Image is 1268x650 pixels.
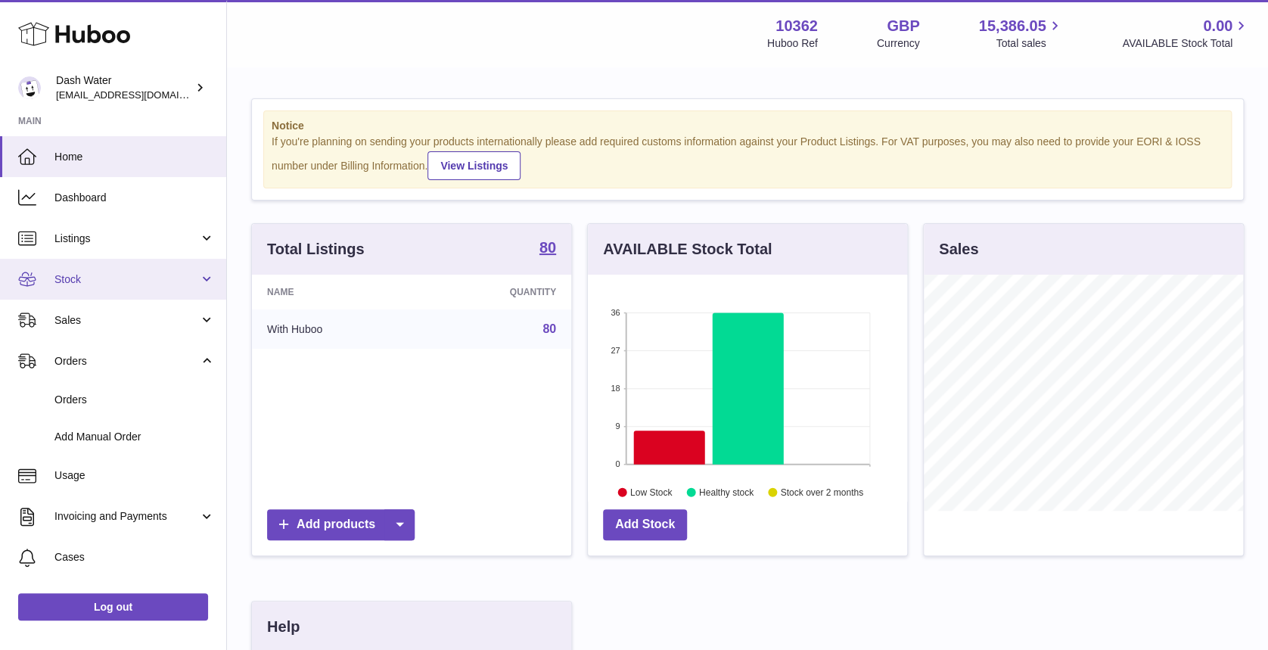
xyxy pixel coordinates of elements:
span: AVAILABLE Stock Total [1122,36,1250,51]
img: bea@dash-water.com [18,76,41,99]
text: 18 [611,384,620,393]
h3: Total Listings [267,239,365,260]
span: Cases [54,550,215,564]
text: 0 [615,459,620,468]
a: 80 [542,322,556,335]
span: Stock [54,272,199,287]
th: Name [252,275,421,309]
a: Log out [18,593,208,620]
span: Sales [54,313,199,328]
span: Orders [54,393,215,407]
span: [EMAIL_ADDRESS][DOMAIN_NAME] [56,89,222,101]
h3: Sales [939,239,978,260]
strong: 10362 [775,16,818,36]
h3: AVAILABLE Stock Total [603,239,772,260]
div: Currency [877,36,920,51]
span: Orders [54,354,199,369]
span: Usage [54,468,215,483]
text: 27 [611,346,620,355]
a: 0.00 AVAILABLE Stock Total [1122,16,1250,51]
span: Add Manual Order [54,430,215,444]
span: 15,386.05 [978,16,1046,36]
span: Dashboard [54,191,215,205]
span: Total sales [996,36,1063,51]
text: Low Stock [630,487,673,497]
span: Listings [54,232,199,246]
a: Add products [267,509,415,540]
a: View Listings [427,151,521,180]
a: Add Stock [603,509,687,540]
span: Invoicing and Payments [54,509,199,524]
text: Stock over 2 months [781,487,863,497]
span: Home [54,150,215,164]
a: 80 [539,240,556,258]
div: If you're planning on sending your products internationally please add required customs informati... [272,135,1223,180]
strong: Notice [272,119,1223,133]
strong: 80 [539,240,556,255]
div: Huboo Ref [767,36,818,51]
strong: GBP [887,16,919,36]
text: Healthy stock [699,487,754,497]
text: 36 [611,308,620,317]
th: Quantity [421,275,571,309]
h3: Help [267,617,300,637]
a: 15,386.05 Total sales [978,16,1063,51]
td: With Huboo [252,309,421,349]
span: 0.00 [1203,16,1232,36]
div: Dash Water [56,73,192,102]
text: 9 [615,421,620,431]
